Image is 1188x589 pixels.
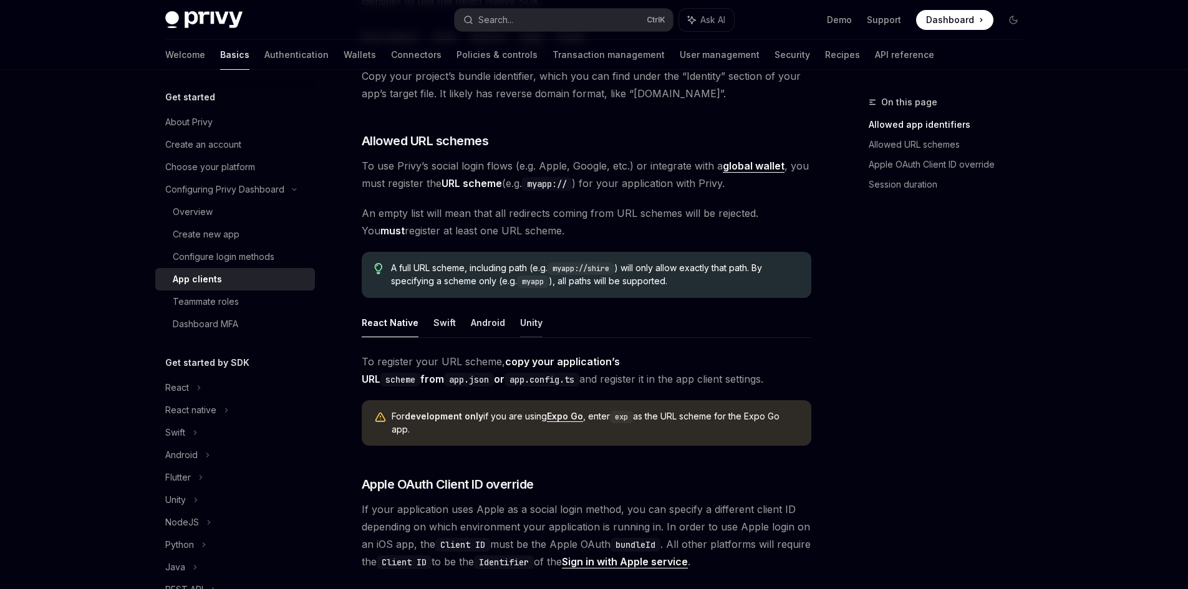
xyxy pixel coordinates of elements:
[700,14,725,26] span: Ask AI
[165,380,189,395] div: React
[155,133,315,156] a: Create an account
[165,115,213,130] div: About Privy
[610,411,633,423] code: exp
[456,40,538,70] a: Policies & controls
[775,40,810,70] a: Security
[680,40,760,70] a: User management
[165,560,185,575] div: Java
[433,308,456,337] button: Swift
[611,538,660,552] code: bundleId
[391,262,798,288] span: A full URL scheme, including path (e.g. ) will only allow exactly that path. By specifying a sche...
[471,308,505,337] button: Android
[869,155,1033,175] a: Apple OAuth Client ID override
[155,268,315,290] a: App clients
[165,182,284,197] div: Configuring Privy Dashboard
[723,160,785,173] a: global wallet
[155,290,315,313] a: Teammate roles
[522,177,572,191] code: myapp://
[165,11,243,29] img: dark logo
[455,9,673,31] button: Search...CtrlK
[165,160,255,175] div: Choose your platform
[1003,10,1023,30] button: Toggle dark mode
[165,448,198,462] div: Android
[165,425,185,440] div: Swift
[165,137,241,152] div: Create an account
[520,308,543,337] button: Unity
[362,476,534,493] span: Apple OAuth Client ID override
[827,14,852,26] a: Demo
[155,246,315,268] a: Configure login methods
[444,373,494,386] code: app.json
[391,40,442,70] a: Connectors
[362,132,489,150] span: Allowed URL schemes
[442,177,502,189] strong: URL scheme
[377,555,432,569] code: Client ID
[173,317,238,332] div: Dashboard MFA
[165,537,194,552] div: Python
[647,15,665,25] span: Ctrl K
[478,12,513,27] div: Search...
[165,470,191,485] div: Flutter
[474,555,534,569] code: Identifier
[881,95,937,110] span: On this page
[165,90,215,105] h5: Get started
[380,373,420,386] code: scheme
[155,111,315,133] a: About Privy
[926,14,974,26] span: Dashboard
[362,500,811,570] span: If your application uses Apple as a social login method, you can specify a different client ID de...
[362,67,811,102] span: Copy your project’s bundle identifier, which you can find under the “Identity” section of your ap...
[173,294,239,309] div: Teammate roles
[155,201,315,223] a: Overview
[155,313,315,335] a: Dashboard MFA
[173,227,239,242] div: Create new app
[362,353,811,388] span: To register your URL scheme, and register it in the app client settings.
[435,538,490,552] code: Client ID
[165,355,249,370] h5: Get started by SDK
[869,115,1033,135] a: Allowed app identifiers
[165,515,199,530] div: NodeJS
[553,40,665,70] a: Transaction management
[405,411,483,421] strong: development only
[165,403,216,418] div: React native
[362,308,418,337] button: React Native
[173,272,222,287] div: App clients
[374,263,383,274] svg: Tip
[547,411,583,422] a: Expo Go
[173,249,274,264] div: Configure login methods
[220,40,249,70] a: Basics
[165,40,205,70] a: Welcome
[155,223,315,246] a: Create new app
[869,175,1033,194] a: Session duration
[173,204,213,219] div: Overview
[344,40,376,70] a: Wallets
[264,40,329,70] a: Authentication
[165,492,186,507] div: Unity
[362,204,811,239] span: An empty list will mean that all redirects coming from URL schemes will be rejected. You register...
[362,157,811,192] span: To use Privy’s social login flows (e.g. Apple, Google, etc.) or integrate with a , you must regis...
[392,410,799,436] div: For if you are using , enter as the URL scheme for the Expo Go app.
[374,411,387,424] svg: Warning
[916,10,993,30] a: Dashboard
[548,262,614,275] code: myapp://shire
[155,156,315,178] a: Choose your platform
[875,40,934,70] a: API reference
[562,555,688,568] a: Sign in with Apple service
[825,40,860,70] a: Recipes
[362,355,620,385] strong: copy your application’s URL from or
[380,224,405,237] strong: must
[869,135,1033,155] a: Allowed URL schemes
[867,14,901,26] a: Support
[679,9,734,31] button: Ask AI
[517,275,549,288] code: myapp
[505,373,579,386] code: app.config.ts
